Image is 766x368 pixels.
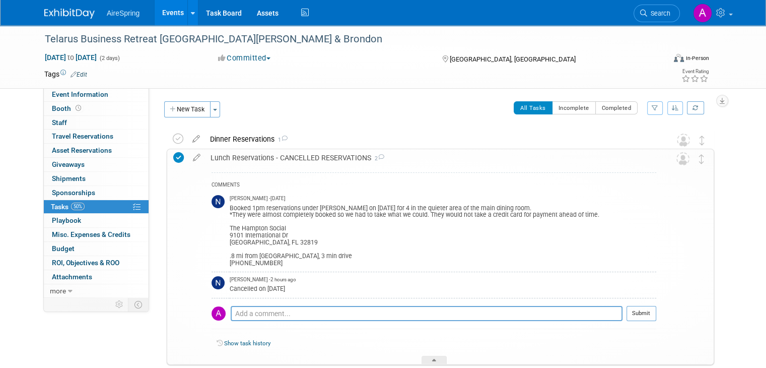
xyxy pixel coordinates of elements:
a: Budget [44,242,149,256]
i: Move task [699,154,704,164]
span: [PERSON_NAME] - 2 hours ago [230,276,296,283]
a: Giveaways [44,158,149,171]
div: Booked 1pm reservations under [PERSON_NAME] on [DATE] for 4 in the quieter area of the main dinin... [230,203,656,267]
div: Dinner Reservations [205,131,657,148]
span: Event Information [52,90,108,98]
div: In-Person [685,54,709,62]
span: Asset Reservations [52,146,112,154]
img: Unassigned [676,152,689,165]
span: Staff [52,118,67,127]
span: [DATE] [DATE] [44,53,97,62]
img: ExhibitDay [44,9,95,19]
img: Angie Handal [693,4,712,23]
img: Natalie Pyron [212,276,225,289]
a: ROI, Objectives & ROO [44,256,149,270]
span: AireSpring [107,9,140,17]
button: All Tasks [514,101,552,114]
a: Sponsorships [44,186,149,200]
img: Format-Inperson.png [674,54,684,62]
button: Completed [595,101,638,114]
img: Natalie Pyron [212,195,225,208]
span: 1 [274,137,288,143]
span: Shipments [52,174,86,182]
span: Travel Reservations [52,132,113,140]
div: COMMENTS [212,180,656,191]
div: Lunch Reservations - CANCELLED RESERVATIONS [205,149,656,166]
span: Booth [52,104,83,112]
span: [PERSON_NAME] - [DATE] [230,195,286,202]
span: ROI, Objectives & ROO [52,259,119,267]
a: edit [188,153,205,162]
span: 50% [71,203,85,210]
a: Refresh [687,101,704,114]
a: edit [187,135,205,144]
span: 2 [371,155,384,162]
a: Search [634,5,680,22]
span: [GEOGRAPHIC_DATA], [GEOGRAPHIC_DATA] [450,55,576,63]
span: Playbook [52,216,81,224]
span: Sponsorships [52,189,95,197]
div: Cancelled on [DATE] [230,283,656,293]
a: Tasks50% [44,200,149,214]
a: Travel Reservations [44,130,149,143]
span: Booth not reserved yet [74,104,83,112]
button: New Task [164,101,211,117]
a: Edit [71,71,87,78]
button: Committed [215,53,274,64]
a: Show task history [224,340,270,347]
a: Booth [44,102,149,115]
a: more [44,284,149,298]
span: Misc. Expenses & Credits [52,230,130,238]
a: Event Information [44,88,149,101]
a: Misc. Expenses & Credits [44,228,149,241]
span: (2 days) [99,55,120,62]
span: to [66,53,76,62]
img: Angie Handal [212,306,226,321]
button: Submit [626,306,656,321]
a: Shipments [44,172,149,186]
span: Search [647,10,670,17]
div: Event Rating [681,69,709,74]
td: Personalize Event Tab Strip [111,298,128,311]
span: Attachments [52,273,92,281]
a: Playbook [44,214,149,227]
div: Telarus Business Retreat [GEOGRAPHIC_DATA][PERSON_NAME] & Brondon [41,30,653,48]
img: Unassigned [677,134,690,147]
span: more [50,287,66,295]
a: Staff [44,116,149,130]
button: Incomplete [552,101,596,114]
i: Move task [700,136,705,145]
a: Asset Reservations [44,144,149,157]
a: Attachments [44,270,149,284]
td: Tags [44,69,87,79]
div: Event Format [611,52,709,68]
span: Giveaways [52,160,85,168]
td: Toggle Event Tabs [128,298,149,311]
span: Budget [52,244,75,253]
span: Tasks [51,203,85,211]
